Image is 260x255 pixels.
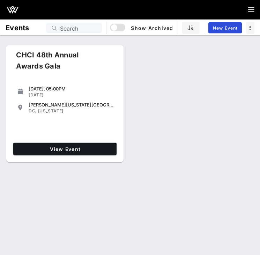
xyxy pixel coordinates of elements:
[13,143,117,155] a: View Event
[38,108,64,113] span: [US_STATE]
[213,25,238,31] span: New Event
[29,92,114,98] div: [DATE]
[16,146,114,152] span: View Event
[111,22,173,34] button: Show Archived
[29,108,37,113] span: DC,
[29,86,114,91] div: [DATE], 05:00PM
[6,22,29,33] h1: Events
[29,102,114,107] div: [PERSON_NAME][US_STATE][GEOGRAPHIC_DATA]
[111,24,173,32] span: Show Archived
[10,49,109,77] div: CHCI 48th Annual Awards Gala
[208,22,242,33] a: New Event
